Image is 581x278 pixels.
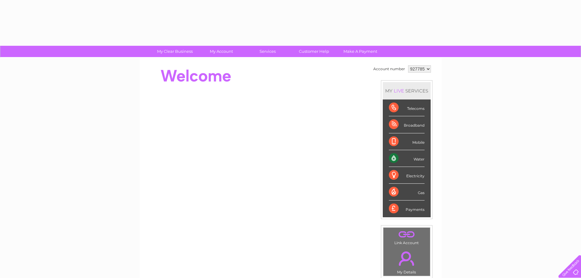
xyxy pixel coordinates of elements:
[385,229,429,240] a: .
[385,248,429,269] a: .
[389,184,425,200] div: Gas
[383,227,430,247] td: Link Account
[389,150,425,167] div: Water
[383,82,431,99] div: MY SERVICES
[389,133,425,150] div: Mobile
[372,64,407,74] td: Account number
[389,167,425,184] div: Electricity
[389,200,425,217] div: Payments
[383,246,430,276] td: My Details
[289,46,339,57] a: Customer Help
[393,88,405,94] div: LIVE
[335,46,386,57] a: Make A Payment
[389,116,425,133] div: Broadband
[389,99,425,116] div: Telecoms
[150,46,200,57] a: My Clear Business
[242,46,293,57] a: Services
[196,46,246,57] a: My Account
